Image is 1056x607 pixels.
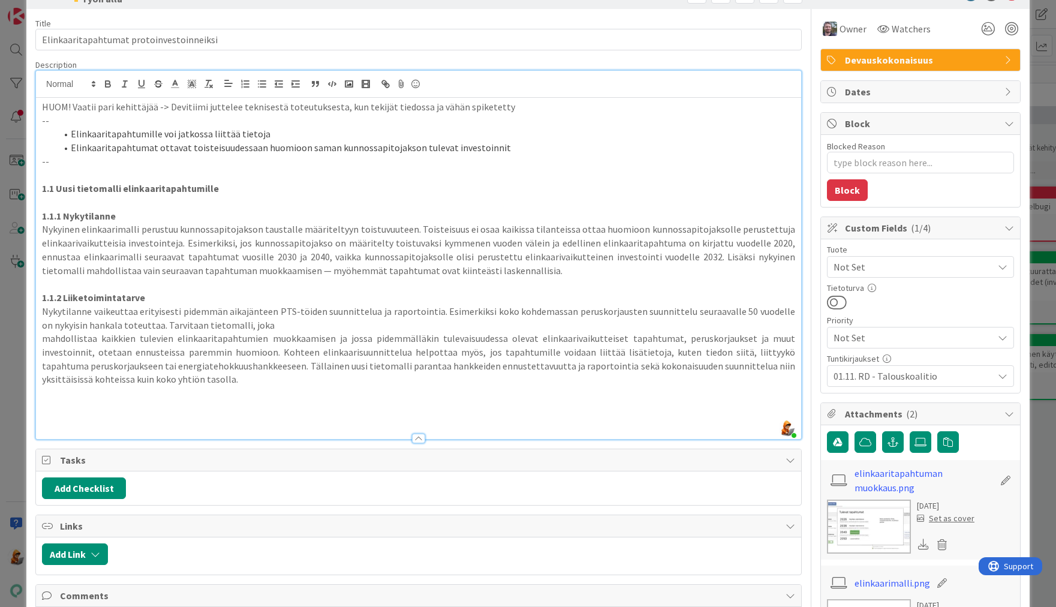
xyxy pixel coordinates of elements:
span: Tasks [60,453,780,467]
label: Title [35,18,51,29]
a: elinkaarimalli.png [855,576,930,590]
span: Dates [845,85,998,99]
input: type card name here... [35,29,802,50]
span: Block [845,116,998,131]
button: Add Checklist [42,477,126,499]
strong: 1.1 Uusi tietomalli elinkaaritapahtumille [42,182,219,194]
span: ( 1/4 ) [911,222,931,234]
div: [DATE] [917,500,974,512]
div: Priority [827,316,1014,324]
p: -- [42,114,795,128]
div: Set as cover [917,512,974,525]
span: Custom Fields [845,221,998,235]
div: Tuntikirjaukset [827,354,1014,363]
p: Nykytilanne vaikeuttaa erityisesti pidemmän aikajänteen PTS-töiden suunnittelua ja raportointia. ... [42,305,795,332]
img: ZZFks03RHHgJxPgN5G6fQMAAnOxjdkHE.png [778,420,795,437]
span: 01.11. RD - Talouskoalitio [834,368,987,384]
p: HUOM! Vaatii pari kehittäjää -> Devitiimi juttelee teknisestä toteutuksesta, kun tekijät tiedossa... [42,100,795,114]
span: Not Set [834,329,987,346]
span: Owner [840,22,867,36]
span: Support [25,2,55,16]
li: Elinkaaritapahtumille voi jatkossa liittää tietoja [56,127,795,141]
li: Elinkaaritapahtumat ottavat toisteisuudessaan huomioon saman kunnossapitojakson tulevat investoinnit [56,141,795,155]
button: Block [827,179,868,201]
div: Tuote [827,245,1014,254]
p: Nykyinen elinkaarimalli perustuu kunnossapitojakson taustalle määriteltyyn toistuvuuteen. Toistei... [42,223,795,277]
p: mahdollistaa kaikkien tulevien elinkaaritapahtumien muokkaamisen ja jossa pidemmälläkin tulevaisu... [42,332,795,386]
p: -- [42,155,795,169]
a: elinkaaritapahtuman muokkaus.png [855,466,994,495]
div: Download [917,537,930,552]
span: Not Set [834,259,987,275]
label: Blocked Reason [827,141,885,152]
strong: 1.1.2 Liiketoimintatarve [42,292,145,303]
button: Add Link [42,543,108,565]
strong: 1.1.1 Nykytilanne [42,210,116,222]
span: ( 2 ) [906,408,917,420]
span: Links [60,519,780,533]
span: Watchers [892,22,931,36]
img: TK [823,22,837,36]
div: Tietoturva [827,284,1014,292]
span: Devauskokonaisuus [845,53,998,67]
span: Comments [60,588,780,603]
span: Attachments [845,407,998,421]
span: Description [35,59,77,70]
